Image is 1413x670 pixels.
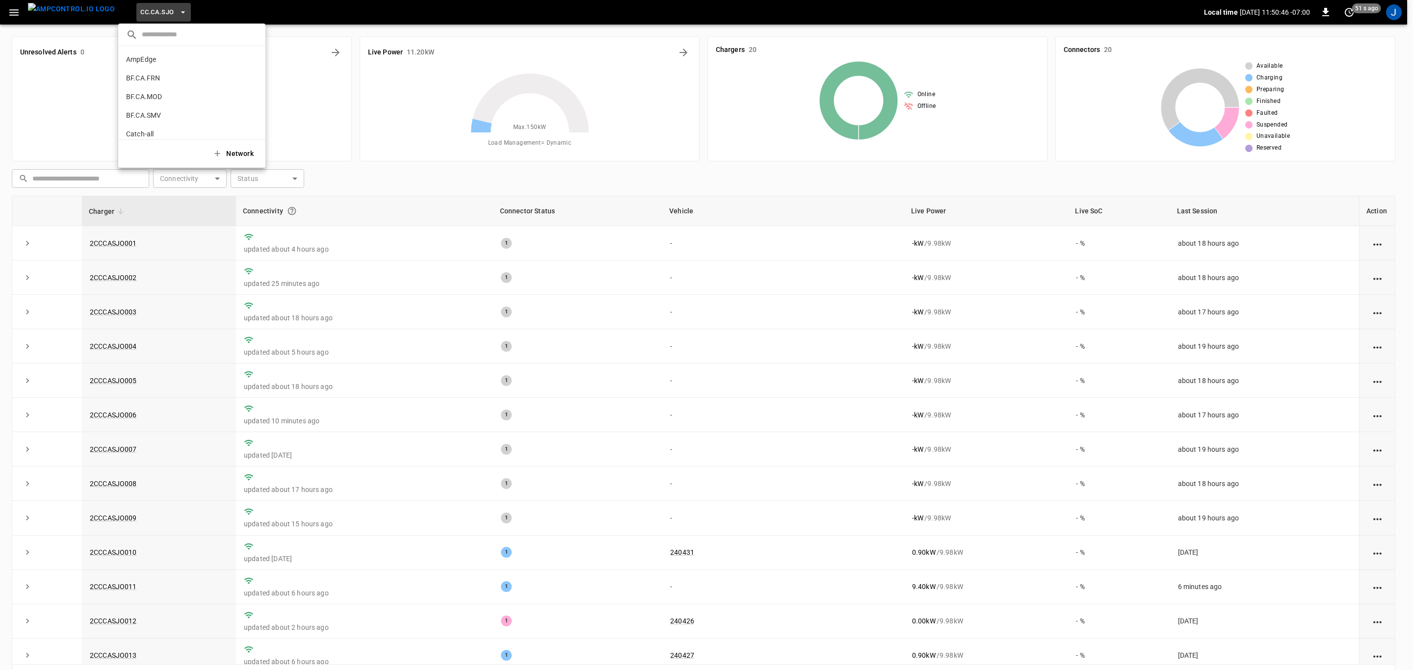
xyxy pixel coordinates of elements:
[126,54,222,64] p: AmpEdge
[126,73,222,83] p: BF.CA.FRN
[126,92,222,102] p: BF.CA.MOD
[126,129,222,139] p: Catch-all
[207,144,262,164] button: Network
[126,110,223,120] p: BF.CA.SMV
